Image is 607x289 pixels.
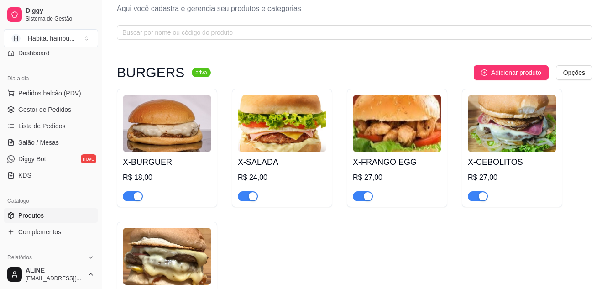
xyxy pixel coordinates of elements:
[123,156,211,168] h4: X-BURGUER
[26,7,94,15] span: Diggy
[18,211,44,220] span: Produtos
[117,67,184,78] h3: BURGERS
[18,89,81,98] span: Pedidos balcão (PDV)
[117,3,592,14] p: Aqui você cadastra e gerencia seu produtos e categorias
[192,68,210,77] sup: ativa
[18,154,46,163] span: Diggy Bot
[238,95,326,152] img: product-image
[4,135,98,150] a: Salão / Mesas
[4,29,98,47] button: Select a team
[18,48,50,58] span: Dashboard
[18,105,71,114] span: Gestor de Pedidos
[481,69,487,76] span: plus-circle
[4,71,98,86] div: Dia a dia
[18,138,59,147] span: Salão / Mesas
[238,156,326,168] h4: X-SALADA
[4,102,98,117] a: Gestor de Pedidos
[123,95,211,152] img: product-image
[238,172,326,183] div: R$ 24,00
[26,275,84,282] span: [EMAIL_ADDRESS][DOMAIN_NAME]
[468,95,556,152] img: product-image
[4,119,98,133] a: Lista de Pedidos
[563,68,585,78] span: Opções
[122,27,580,37] input: Buscar por nome ou código do produto
[4,208,98,223] a: Produtos
[4,4,98,26] a: DiggySistema de Gestão
[491,68,541,78] span: Adicionar produto
[7,254,32,261] span: Relatórios
[556,65,592,80] button: Opções
[353,156,441,168] h4: X-FRANGO EGG
[18,227,61,236] span: Complementos
[468,172,556,183] div: R$ 27,00
[11,34,21,43] span: H
[4,86,98,100] button: Pedidos balcão (PDV)
[26,15,94,22] span: Sistema de Gestão
[4,46,98,60] a: Dashboard
[123,228,211,285] img: product-image
[4,263,98,285] button: ALINE[EMAIL_ADDRESS][DOMAIN_NAME]
[4,168,98,183] a: KDS
[18,121,66,131] span: Lista de Pedidos
[474,65,549,80] button: Adicionar produto
[18,171,31,180] span: KDS
[4,194,98,208] div: Catálogo
[468,156,556,168] h4: X-CEBOLITOS
[4,225,98,239] a: Complementos
[4,152,98,166] a: Diggy Botnovo
[26,267,84,275] span: ALINE
[353,172,441,183] div: R$ 27,00
[28,34,75,43] div: Habitat hambu ...
[123,172,211,183] div: R$ 18,00
[353,95,441,152] img: product-image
